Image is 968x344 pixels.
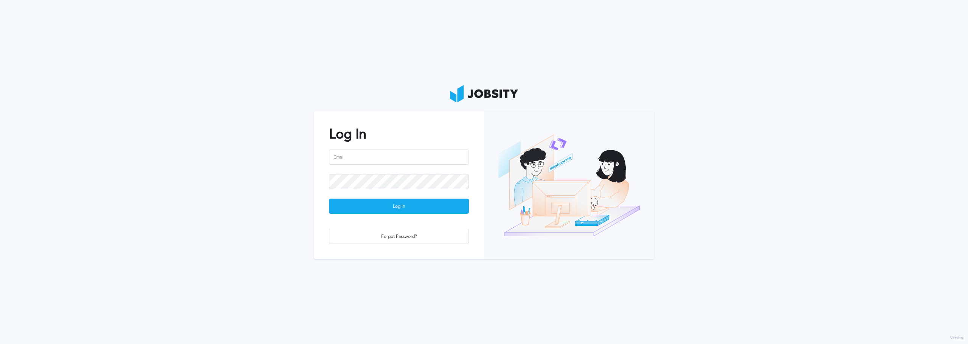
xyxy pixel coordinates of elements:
[329,229,469,244] button: Forgot Password?
[950,336,964,341] label: Version:
[329,199,469,214] button: Log In
[329,126,469,142] h2: Log In
[329,150,469,165] input: Email
[329,229,468,244] div: Forgot Password?
[329,199,468,214] div: Log In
